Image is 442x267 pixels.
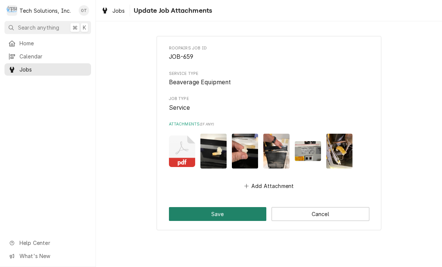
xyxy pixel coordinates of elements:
span: Calendar [19,52,87,60]
span: What's New [19,252,87,260]
div: Tech Solutions, Inc. [19,7,71,15]
span: Job Type [169,96,369,102]
a: Go to What's New [4,250,91,262]
div: Service Type [169,71,369,87]
span: Jobs [112,7,125,15]
span: K [83,24,86,31]
button: Search anything⌘K [4,21,91,34]
div: Job Pause Form [169,45,369,191]
span: Service Type [169,71,369,77]
div: Tech Solutions, Inc.'s Avatar [7,5,17,16]
label: Attachments [169,121,369,127]
button: Add Attachment [243,181,295,191]
span: Help Center [19,239,87,247]
div: OT [79,5,89,16]
div: Job Pause [157,36,381,231]
span: Roopairs Job ID [169,52,369,61]
div: Button Group Row [169,207,369,221]
span: Beaverage Equipment [169,79,231,86]
img: 6Tg9zXn4SYCdXxDqrmav [295,141,321,161]
span: Jobs [19,66,87,73]
span: Service Type [169,78,369,87]
div: Button Group [169,207,369,221]
div: Roopairs Job ID [169,45,369,61]
a: Jobs [4,63,91,76]
a: Jobs [98,4,128,17]
span: Service [169,104,190,111]
div: Otis Tooley's Avatar [79,5,89,16]
a: Go to Help Center [4,237,91,249]
span: Home [19,39,87,47]
img: YXicweZIQ7yeiTR0ZTy5 [200,134,227,169]
img: NCjMUujdTieEfVK8j2Zx [232,134,258,169]
div: T [7,5,17,16]
div: Job Type [169,96,369,112]
a: Calendar [4,50,91,63]
button: Save [169,207,267,221]
img: jHtDBBo6R3qhWRHG9cm3 [326,134,352,169]
img: kpON7uwZQcqpvHMxKKZ4 [263,134,290,169]
span: JOB-659 [169,53,194,60]
div: Attachments [169,121,369,191]
span: Search anything [18,24,59,31]
span: ⌘ [72,24,78,31]
span: Job Type [169,103,369,112]
span: ( if any ) [200,122,214,126]
a: Home [4,37,91,49]
span: Update Job Attachments [131,6,212,16]
button: Cancel [272,207,369,221]
button: pdf [169,134,195,169]
span: Roopairs Job ID [169,45,369,51]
